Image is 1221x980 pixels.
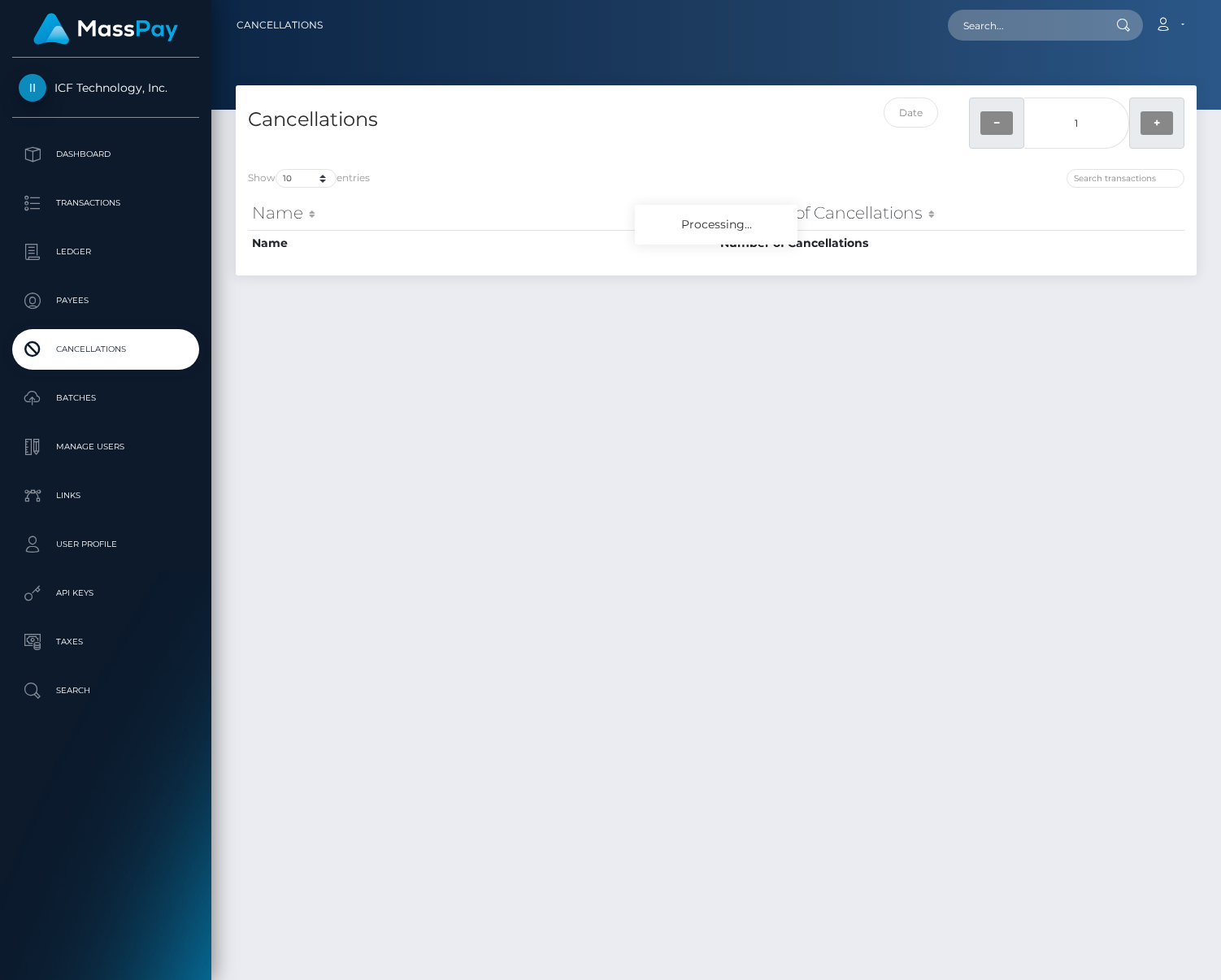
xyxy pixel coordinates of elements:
input: Search... [948,10,1101,41]
a: User Profile [12,524,199,565]
p: Batches [19,386,193,410]
img: MassPay Logo [33,13,178,45]
p: Links [19,483,193,508]
p: Ledger [19,240,193,264]
a: Cancellations [237,8,323,42]
p: Dashboard [19,142,193,167]
a: Search [12,670,199,711]
p: Payees [19,288,193,313]
a: Ledger [12,232,199,272]
span: ICF Technology, Inc. [12,80,199,95]
p: Transactions [19,191,193,215]
p: Taxes [19,630,193,654]
th: Number of Cancellations [716,197,1184,229]
p: Cancellations [19,337,193,362]
select: Showentries [276,169,337,188]
p: Manage Users [19,435,193,459]
th: Number of Cancellations [716,230,1184,256]
th: Name [248,230,716,256]
a: Taxes [12,622,199,662]
a: Payees [12,280,199,321]
button: + [1141,111,1173,135]
a: Cancellations [12,329,199,370]
a: Dashboard [12,134,199,175]
p: User Profile [19,532,193,557]
th: Name [248,197,716,229]
input: Search transactions [1067,169,1184,188]
button: − [980,111,1013,135]
p: API Keys [19,581,193,605]
input: Date filter [884,98,937,128]
label: Show entries [248,169,370,188]
div: Processing... [635,205,797,245]
strong: + [1154,115,1160,130]
a: Links [12,475,199,516]
h4: Cancellations [248,106,704,134]
p: Search [19,679,193,703]
a: Manage Users [12,427,199,467]
img: ICF Technology, Inc. [19,74,46,102]
a: Batches [12,378,199,418]
a: Transactions [12,183,199,223]
a: API Keys [12,573,199,614]
strong: − [993,115,1000,130]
